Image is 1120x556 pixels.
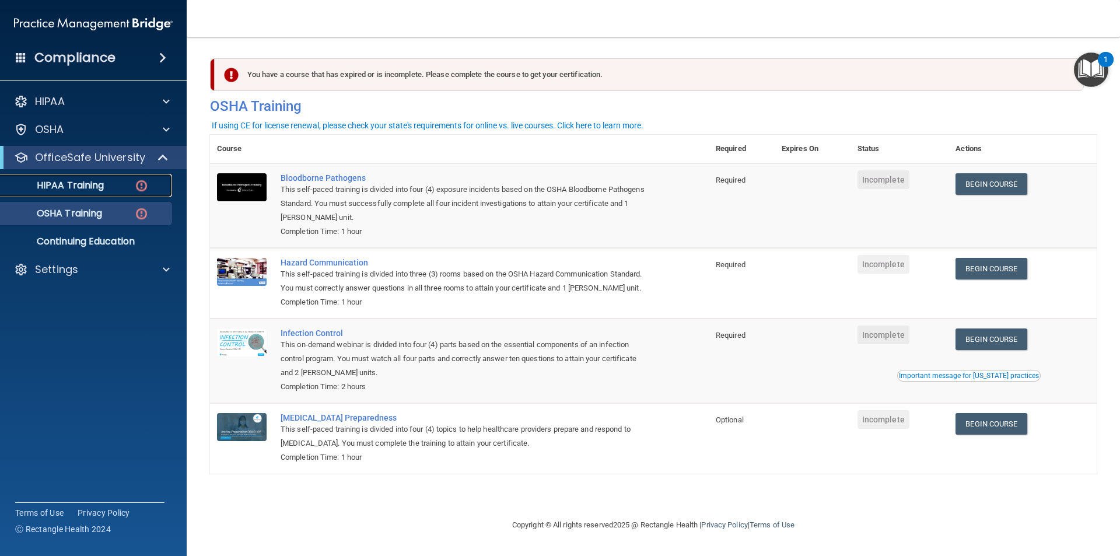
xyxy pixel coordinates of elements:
a: Terms of Use [750,520,794,529]
a: Terms of Use [15,507,64,519]
span: Optional [716,415,744,424]
span: Ⓒ Rectangle Health 2024 [15,523,111,535]
th: Expires On [775,135,850,163]
p: OSHA [35,123,64,137]
span: Incomplete [857,255,909,274]
div: Completion Time: 1 hour [281,450,650,464]
h4: Compliance [34,50,116,66]
a: HIPAA [14,95,170,109]
p: Settings [35,263,78,277]
button: If using CE for license renewal, please check your state's requirements for online vs. live cours... [210,120,645,131]
img: danger-circle.6113f641.png [134,207,149,221]
div: 1 [1104,60,1108,75]
p: OSHA Training [8,208,102,219]
button: Read this if you are a dental practitioner in the state of CA [897,370,1041,382]
div: This self-paced training is divided into four (4) topics to help healthcare providers prepare and... [281,422,650,450]
a: Bloodborne Pathogens [281,173,650,183]
div: Completion Time: 2 hours [281,380,650,394]
span: Incomplete [857,410,909,429]
img: danger-circle.6113f641.png [134,179,149,193]
div: This self-paced training is divided into four (4) exposure incidents based on the OSHA Bloodborne... [281,183,650,225]
p: Continuing Education [8,236,167,247]
span: Required [716,331,745,340]
th: Required [709,135,775,163]
div: This self-paced training is divided into three (3) rooms based on the OSHA Hazard Communication S... [281,267,650,295]
a: Begin Course [956,413,1027,435]
a: OfficeSafe University [14,151,169,165]
th: Course [210,135,274,163]
th: Status [850,135,949,163]
div: Completion Time: 1 hour [281,295,650,309]
a: Privacy Policy [78,507,130,519]
img: PMB logo [14,12,173,36]
p: HIPAA Training [8,180,104,191]
a: Privacy Policy [701,520,747,529]
span: Required [716,176,745,184]
button: Open Resource Center, 1 new notification [1074,53,1108,87]
div: Copyright © All rights reserved 2025 @ Rectangle Health | | [440,506,866,544]
a: Begin Course [956,328,1027,350]
p: HIPAA [35,95,65,109]
div: You have a course that has expired or is incomplete. Please complete the course to get your certi... [215,58,1084,91]
a: Infection Control [281,328,650,338]
span: Incomplete [857,326,909,344]
p: OfficeSafe University [35,151,145,165]
img: exclamation-circle-solid-danger.72ef9ffc.png [224,68,239,82]
a: [MEDICAL_DATA] Preparedness [281,413,650,422]
div: This on-demand webinar is divided into four (4) parts based on the essential components of an inf... [281,338,650,380]
a: Begin Course [956,173,1027,195]
a: Begin Course [956,258,1027,279]
div: Important message for [US_STATE] practices [899,372,1039,379]
th: Actions [949,135,1097,163]
div: Completion Time: 1 hour [281,225,650,239]
a: Settings [14,263,170,277]
h4: OSHA Training [210,98,1097,114]
div: If using CE for license renewal, please check your state's requirements for online vs. live cours... [212,121,643,130]
a: Hazard Communication [281,258,650,267]
a: OSHA [14,123,170,137]
span: Incomplete [857,170,909,189]
span: Required [716,260,745,269]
